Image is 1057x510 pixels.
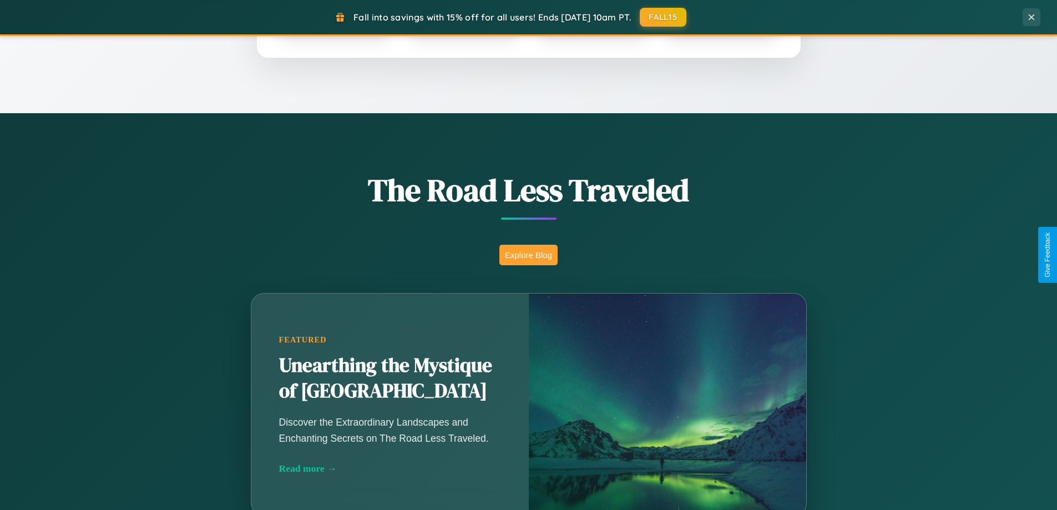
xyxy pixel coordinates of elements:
h1: The Road Less Traveled [196,169,862,211]
button: FALL15 [640,8,686,27]
button: Explore Blog [499,245,558,265]
p: Discover the Extraordinary Landscapes and Enchanting Secrets on The Road Less Traveled. [279,415,501,446]
div: Read more → [279,463,501,474]
span: Fall into savings with 15% off for all users! Ends [DATE] 10am PT. [353,12,631,23]
div: Give Feedback [1044,233,1051,277]
div: Featured [279,335,501,345]
h2: Unearthing the Mystique of [GEOGRAPHIC_DATA] [279,353,501,404]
